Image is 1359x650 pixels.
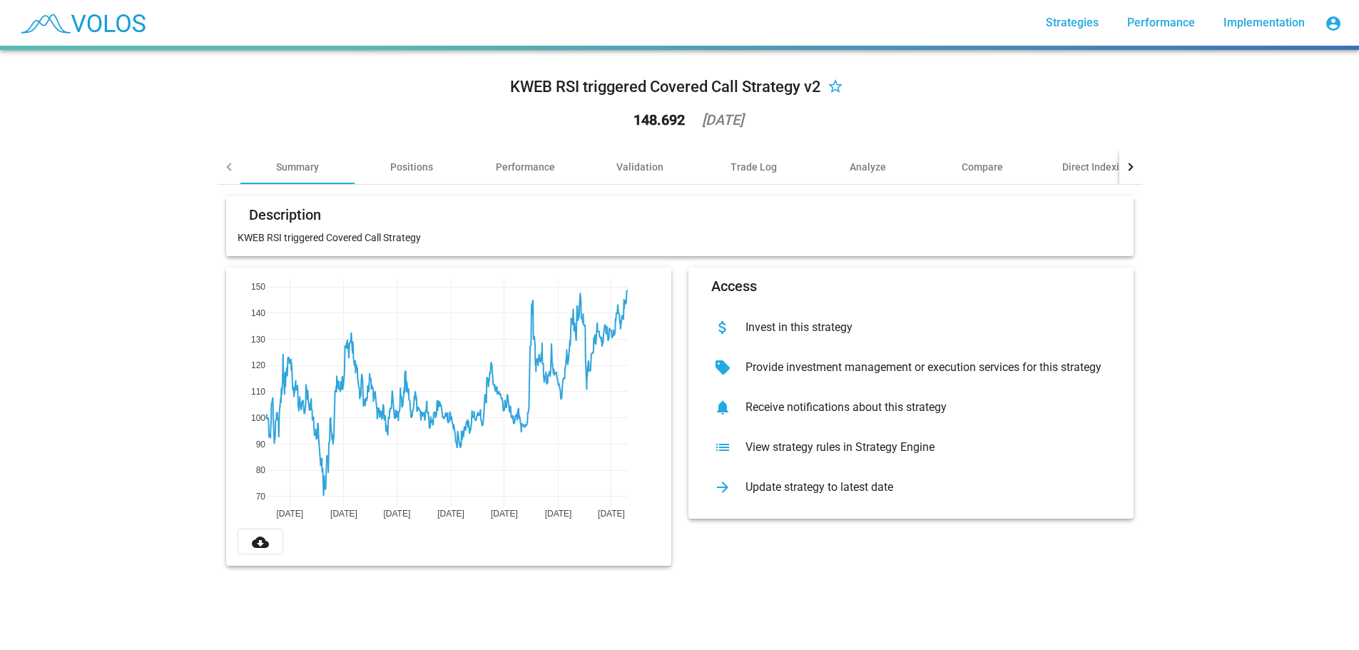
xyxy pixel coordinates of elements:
mat-icon: notifications [711,396,734,419]
a: Strategies [1034,10,1110,36]
div: Update strategy to latest date [734,480,1111,494]
div: [DATE] [702,113,743,127]
summary: DescriptionKWEB RSI triggered Covered Call Strategy[DATE][DATE][DATE][DATE][DATE][DATE][DATE]7080... [218,185,1142,577]
div: KWEB RSI triggered Covered Call Strategy v2 [510,76,821,98]
button: Invest in this strategy [700,308,1122,347]
div: Invest in this strategy [734,320,1111,335]
a: Implementation [1212,10,1316,36]
span: Strategies [1046,16,1099,29]
div: Positions [390,160,433,174]
p: KWEB RSI triggered Covered Call Strategy [238,230,1122,245]
div: Validation [616,160,663,174]
mat-icon: sell [711,356,734,379]
button: View strategy rules in Strategy Engine [700,427,1122,467]
mat-icon: cloud_download [252,534,269,551]
div: Summary [276,160,319,174]
mat-icon: list [711,436,734,459]
span: Implementation [1223,16,1305,29]
mat-icon: star_border [827,79,844,96]
div: Provide investment management or execution services for this strategy [734,360,1111,375]
div: Receive notifications about this strategy [734,400,1111,415]
div: Analyze [850,160,886,174]
mat-card-title: Access [711,279,757,293]
div: View strategy rules in Strategy Engine [734,440,1111,455]
mat-card-title: Description [249,208,321,222]
mat-icon: arrow_forward [711,476,734,499]
a: Performance [1116,10,1206,36]
div: Compare [962,160,1003,174]
button: Receive notifications about this strategy [700,387,1122,427]
button: Provide investment management or execution services for this strategy [700,347,1122,387]
mat-icon: account_circle [1325,15,1342,32]
span: Performance [1127,16,1195,29]
button: Update strategy to latest date [700,467,1122,507]
div: 148.692 [633,113,685,127]
div: Direct Indexing [1062,160,1131,174]
img: blue_transparent.png [11,5,153,41]
div: Performance [496,160,555,174]
div: Trade Log [731,160,777,174]
mat-icon: attach_money [711,316,734,339]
